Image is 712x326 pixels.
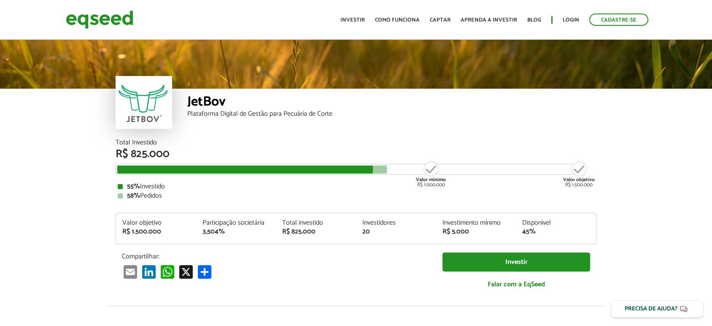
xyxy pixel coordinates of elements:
strong: Valor mínimo [416,176,446,184]
div: JetBov [187,95,596,111]
div: R$ 825.000 [282,228,350,235]
strong: Valor objetivo [563,176,595,184]
a: Investir [442,253,590,272]
a: Compartilhar [196,265,213,279]
strong: 58% [127,190,140,201]
a: Como funciona [375,17,420,23]
div: Pedidos [118,193,594,199]
a: Captar [430,17,450,23]
div: R$ 825.000 [116,149,596,160]
div: Total investido [282,220,350,226]
div: Investidores [362,220,430,226]
div: R$ 1.500.000 [563,160,595,187]
a: LinkedIn [140,265,157,279]
a: X [178,265,194,279]
img: EqSeed [66,8,133,31]
div: Investido [118,183,594,190]
div: Investimento mínimo [442,220,510,226]
a: Login [563,17,579,23]
strong: 55% [127,181,140,192]
div: Total Investido [116,139,596,146]
a: Cadastre-se [589,14,648,26]
div: 3,504% [202,228,270,235]
a: WhatsApp [159,265,176,279]
div: R$ 5.000 [442,228,510,235]
div: 45% [522,228,590,235]
a: Falar com a EqSeed [442,276,590,293]
a: Blog [527,17,541,23]
div: Valor objetivo [122,220,190,226]
div: R$ 1.500.000 [122,228,190,235]
div: 20 [362,228,430,235]
div: Disponível [522,220,590,226]
div: Plataforma Digital de Gestão para Pecuária de Corte [187,111,596,117]
div: Participação societária [202,220,270,226]
a: Aprenda a investir [461,17,517,23]
p: Compartilhar: [122,253,430,261]
div: R$ 1.000.000 [415,160,447,187]
a: Email [122,265,139,279]
a: Investir [340,17,365,23]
